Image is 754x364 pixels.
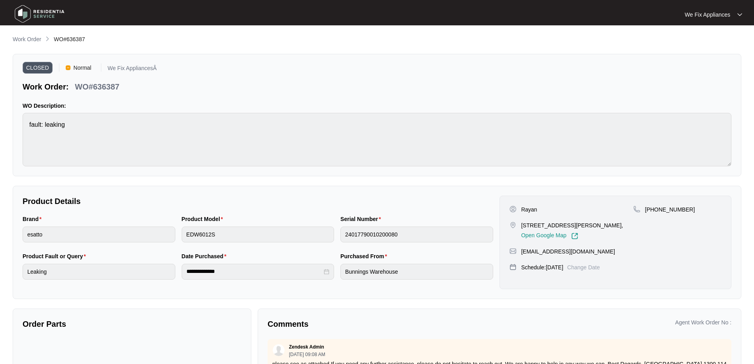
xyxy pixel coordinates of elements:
label: Serial Number [340,215,384,223]
p: Agent Work Order No : [675,318,731,326]
p: Rayan [521,206,537,213]
img: residentia service logo [12,2,67,26]
img: map-pin [509,221,517,229]
p: Comments [268,318,494,330]
p: [PHONE_NUMBER] [645,206,695,213]
p: Zendesk Admin [289,344,324,350]
p: Product Details [23,196,493,207]
p: WO#636387 [75,81,119,92]
span: Normal [70,62,95,74]
label: Date Purchased [182,252,230,260]
p: Order Parts [23,318,241,330]
p: [STREET_ADDRESS][PERSON_NAME], [521,221,623,229]
input: Product Model [182,227,334,242]
input: Product Fault or Query [23,264,175,280]
span: WO#636387 [54,36,85,42]
input: Date Purchased [186,267,323,276]
textarea: fault: leaking [23,113,731,166]
label: Brand [23,215,45,223]
a: Open Google Map [521,233,578,240]
input: Brand [23,227,175,242]
p: We Fix Appliances [685,11,730,19]
a: Work Order [11,35,43,44]
input: Serial Number [340,227,493,242]
p: We Fix AppliancesÂ [108,65,157,74]
p: [DATE] 09:08 AM [289,352,325,357]
img: map-pin [633,206,640,213]
img: user-pin [509,206,517,213]
img: user.svg [273,344,285,356]
p: Work Order [13,35,41,43]
img: map-pin [509,263,517,271]
p: [EMAIL_ADDRESS][DOMAIN_NAME] [521,248,615,255]
label: Product Model [182,215,226,223]
img: Vercel Logo [66,65,70,70]
img: chevron-right [44,36,51,42]
label: Purchased From [340,252,390,260]
span: CLOSED [23,62,53,74]
img: map-pin [509,248,517,255]
p: WO Description: [23,102,731,110]
img: Link-External [571,233,578,240]
input: Purchased From [340,264,493,280]
label: Product Fault or Query [23,252,89,260]
p: Schedule: [DATE] [521,263,563,271]
img: dropdown arrow [737,13,742,17]
p: Work Order: [23,81,68,92]
p: Change Date [567,263,600,271]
